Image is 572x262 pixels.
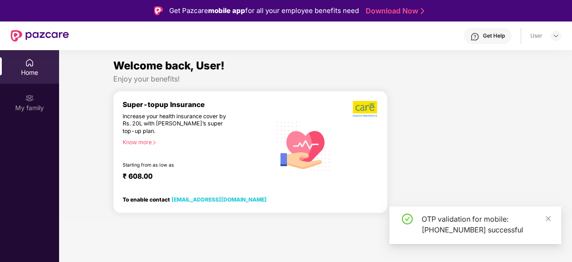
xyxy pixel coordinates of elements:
div: ₹ 608.00 [123,172,263,183]
img: svg+xml;base64,PHN2ZyBpZD0iSGVscC0zMngzMiIgeG1sbnM9Imh0dHA6Ly93d3cudzMub3JnLzIwMDAvc3ZnIiB3aWR0aD... [470,32,479,41]
span: right [152,140,157,145]
img: svg+xml;base64,PHN2ZyB3aWR0aD0iMjAiIGhlaWdodD0iMjAiIHZpZXdCb3g9IjAgMCAyMCAyMCIgZmlsbD0ibm9uZSIgeG... [25,94,34,103]
div: Know more [123,139,266,145]
img: New Pazcare Logo [11,30,69,42]
strong: mobile app [208,6,245,15]
div: OTP validation for mobile: [PHONE_NUMBER] successful [422,214,551,235]
img: Logo [154,6,163,15]
span: Welcome back, User! [113,59,225,72]
span: close [545,215,551,222]
img: Stroke [421,6,424,16]
img: svg+xml;base64,PHN2ZyBpZD0iRHJvcGRvd24tMzJ4MzIiIHhtbG5zPSJodHRwOi8vd3d3LnczLm9yZy8yMDAwL3N2ZyIgd2... [552,32,559,39]
div: Increase your health insurance cover by Rs. 20L with [PERSON_NAME]’s super top-up plan. [123,113,233,135]
img: svg+xml;base64,PHN2ZyBpZD0iSG9tZSIgeG1sbnM9Imh0dHA6Ly93d3cudzMub3JnLzIwMDAvc3ZnIiB3aWR0aD0iMjAiIG... [25,58,34,67]
a: Download Now [366,6,422,16]
div: Get Help [483,32,505,39]
div: Super-topup Insurance [123,100,272,109]
div: To enable contact [123,196,267,202]
img: b5dec4f62d2307b9de63beb79f102df3.png [353,100,378,117]
a: [EMAIL_ADDRESS][DOMAIN_NAME] [171,196,267,203]
div: Starting from as low as [123,162,234,168]
div: Enjoy your benefits! [113,74,518,84]
div: Get Pazcare for all your employee benefits need [169,5,359,16]
img: svg+xml;base64,PHN2ZyB4bWxucz0iaHR0cDovL3d3dy53My5vcmcvMjAwMC9zdmciIHhtbG5zOnhsaW5rPSJodHRwOi8vd3... [272,113,336,178]
div: User [530,32,542,39]
span: check-circle [402,214,413,224]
